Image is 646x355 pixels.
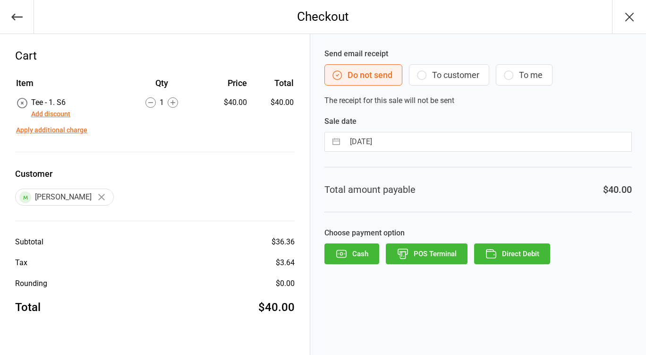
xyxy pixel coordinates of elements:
div: $0.00 [276,278,295,289]
div: Price [202,77,247,89]
div: Tax [15,257,27,268]
button: Apply additional charge [16,125,87,135]
td: $40.00 [251,97,294,120]
th: Item [16,77,121,96]
button: Do not send [324,64,402,86]
button: To customer [409,64,489,86]
div: [PERSON_NAME] [15,189,114,206]
div: $40.00 [258,299,295,316]
div: Subtotal [15,236,43,248]
div: Total amount payable [324,182,416,197]
div: $36.36 [272,236,295,248]
button: POS Terminal [386,243,467,264]
div: Rounding [15,278,47,289]
button: Cash [324,243,379,264]
label: Customer [15,167,295,180]
div: Total [15,299,41,316]
span: Tee - 1. S6 [31,98,66,107]
label: Choose payment option [324,227,632,239]
th: Total [251,77,294,96]
label: Sale date [324,116,632,127]
button: Add discount [31,109,70,119]
label: Send email receipt [324,48,632,60]
div: 1 [122,97,201,108]
th: Qty [122,77,201,96]
div: $40.00 [202,97,247,108]
div: $40.00 [603,182,632,197]
div: $3.64 [276,257,295,268]
div: The receipt for this sale will not be sent [324,48,632,106]
button: To me [496,64,552,86]
button: Direct Debit [474,243,550,264]
div: Cart [15,47,295,64]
